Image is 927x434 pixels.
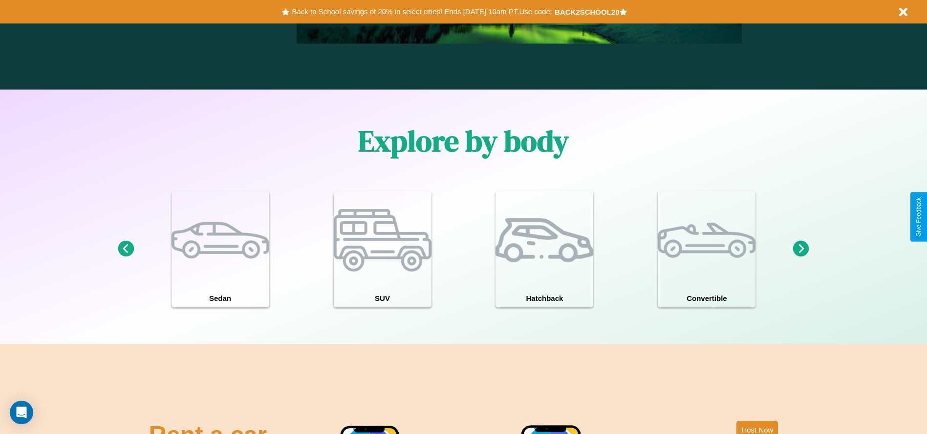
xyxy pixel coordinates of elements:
[915,197,922,237] div: Give Feedback
[555,8,620,16] b: BACK2SCHOOL20
[10,401,33,424] div: Open Intercom Messenger
[658,289,755,307] h4: Convertible
[358,121,569,161] h1: Explore by body
[334,289,431,307] h4: SUV
[289,5,554,19] button: Back to School savings of 20% in select cities! Ends [DATE] 10am PT.Use code:
[172,289,269,307] h4: Sedan
[496,289,593,307] h4: Hatchback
